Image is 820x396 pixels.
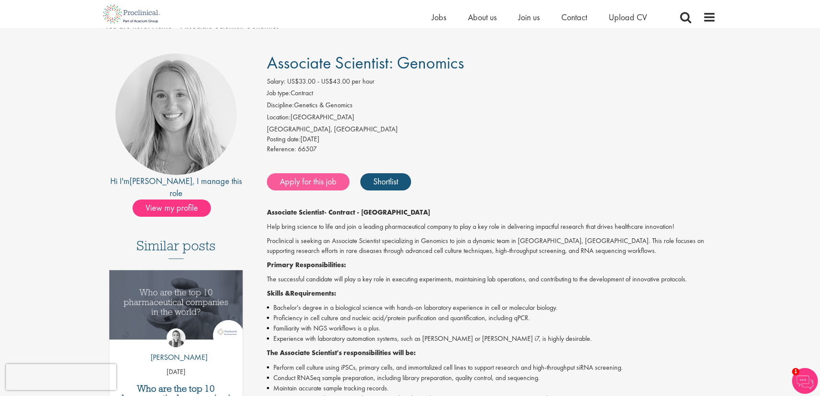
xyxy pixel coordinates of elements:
[267,125,716,134] div: [GEOGRAPHIC_DATA], [GEOGRAPHIC_DATA]
[267,289,290,298] strong: Skills &
[267,274,716,284] p: The successful candidate will play a key role in executing experiments, maintaining lab operation...
[609,12,647,23] a: Upload CV
[133,201,220,212] a: View my profile
[298,144,317,153] span: 66507
[267,313,716,323] li: Proficiency in cell culture and nucleic acid/protein purification and quantification, including q...
[133,200,211,217] span: View my profile
[360,173,411,190] a: Shortlist
[267,88,291,98] label: Job type:
[267,100,716,112] li: Genetics & Genomics
[267,362,716,373] li: Perform cell culture using iPSCs, primary cells, and immortalized cell lines to support research ...
[267,236,716,256] p: Proclinical is seeking an Associate Scientist specializing in Genomics to join a dynamic team in ...
[468,12,497,23] a: About us
[267,373,716,383] li: Conduct RNASeq sample preparation, including library preparation, quality control, and sequencing.
[267,77,285,87] label: Salary:
[267,134,300,143] span: Posting date:
[115,53,237,175] img: imeage of recruiter Shannon Briggs
[144,352,207,363] p: [PERSON_NAME]
[267,334,716,344] li: Experience with laboratory automation systems, such as [PERSON_NAME] or [PERSON_NAME] i7, is high...
[267,52,464,74] span: Associate Scientist: Genomics
[561,12,587,23] a: Contact
[6,364,116,390] iframe: reCAPTCHA
[267,144,296,154] label: Reference:
[167,328,186,347] img: Hannah Burke
[792,368,818,394] img: Chatbot
[267,348,416,357] strong: The Associate Scientist's responsibilities will be:
[324,208,430,217] strong: - Contract - [GEOGRAPHIC_DATA]
[144,328,207,367] a: Hannah Burke [PERSON_NAME]
[267,112,716,125] li: [GEOGRAPHIC_DATA]
[267,260,346,269] strong: Primary Responsibilities:
[267,88,716,100] li: Contract
[518,12,540,23] a: Join us
[432,12,446,23] a: Jobs
[267,302,716,313] li: Bachelor's degree in a biological science with hands-on laboratory experience in cell or molecula...
[290,289,336,298] strong: Requirements:
[287,77,374,86] span: US$33.00 - US$43.00 per hour
[109,367,243,377] p: [DATE]
[105,175,248,200] div: Hi I'm , I manage this role
[792,368,799,375] span: 1
[267,134,716,144] div: [DATE]
[136,238,216,259] h3: Similar posts
[267,112,291,122] label: Location:
[267,222,716,232] p: Help bring science to life and join a leading pharmaceutical company to play a key role in delive...
[267,383,716,393] li: Maintain accurate sample tracking records.
[267,100,294,110] label: Discipline:
[109,270,243,340] img: Top 10 pharmaceutical companies in the world 2025
[109,270,243,346] a: Link to a post
[267,173,350,190] a: Apply for this job
[267,208,324,217] strong: Associate Scientist
[267,323,716,334] li: Familiarity with NGS workflows is a plus.
[130,175,192,187] a: [PERSON_NAME]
